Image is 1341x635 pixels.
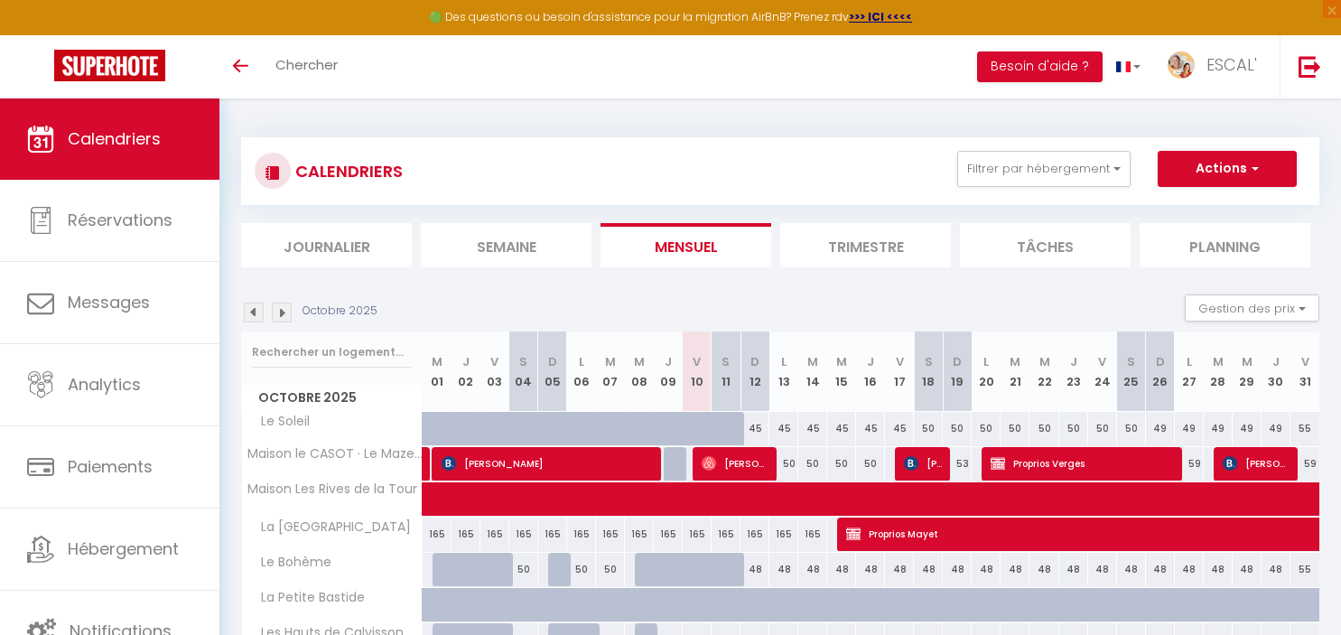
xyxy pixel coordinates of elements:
[769,553,798,586] div: 48
[781,353,787,370] abbr: L
[1127,353,1135,370] abbr: S
[1290,412,1319,445] div: 55
[943,412,972,445] div: 50
[423,332,452,412] th: 01
[654,518,683,551] div: 165
[1088,553,1117,586] div: 48
[567,518,596,551] div: 165
[567,332,596,412] th: 06
[1001,412,1029,445] div: 50
[242,385,422,411] span: Octobre 2025
[1301,353,1309,370] abbr: V
[1233,553,1262,586] div: 48
[1146,553,1175,586] div: 48
[867,353,874,370] abbr: J
[740,553,769,586] div: 48
[1272,353,1280,370] abbr: J
[596,518,625,551] div: 165
[1117,553,1146,586] div: 48
[596,553,625,586] div: 50
[693,353,701,370] abbr: V
[421,223,591,267] li: Semaine
[538,332,567,412] th: 05
[442,446,654,481] span: [PERSON_NAME]
[54,50,165,81] img: Super Booking
[780,223,951,267] li: Trimestre
[1059,553,1088,586] div: 48
[798,447,827,481] div: 50
[972,412,1001,445] div: 50
[1039,353,1050,370] abbr: M
[827,332,856,412] th: 15
[849,9,912,24] a: >>> ICI <<<<
[856,447,885,481] div: 50
[712,332,740,412] th: 11
[1187,353,1192,370] abbr: L
[1070,353,1077,370] abbr: J
[683,518,712,551] div: 165
[1185,294,1319,322] button: Gestion des prix
[1029,553,1058,586] div: 48
[798,412,827,445] div: 45
[509,518,538,551] div: 165
[452,332,480,412] th: 02
[798,332,827,412] th: 14
[1154,35,1280,98] a: ... ESCAL'
[722,353,730,370] abbr: S
[1175,412,1204,445] div: 49
[769,412,798,445] div: 45
[1290,447,1319,481] div: 59
[303,303,377,320] p: Octobre 2025
[1290,332,1319,412] th: 31
[509,553,538,586] div: 50
[904,446,943,481] span: [PERSON_NAME]
[245,588,369,608] span: La Petite Bastide
[68,373,141,396] span: Analytics
[462,353,470,370] abbr: J
[827,412,856,445] div: 45
[596,332,625,412] th: 07
[567,553,596,586] div: 50
[252,336,412,369] input: Rechercher un logement...
[509,332,538,412] th: 04
[983,353,989,370] abbr: L
[683,332,712,412] th: 10
[712,518,740,551] div: 165
[423,518,452,551] div: 165
[856,332,885,412] th: 16
[241,223,412,267] li: Journalier
[291,151,403,191] h3: CALENDRIERS
[1233,412,1262,445] div: 49
[1117,412,1146,445] div: 50
[972,553,1001,586] div: 48
[769,332,798,412] th: 13
[548,353,557,370] abbr: D
[702,446,769,481] span: [PERSON_NAME]
[1098,353,1106,370] abbr: V
[1059,332,1088,412] th: 23
[1117,332,1146,412] th: 25
[634,353,645,370] abbr: M
[490,353,498,370] abbr: V
[836,353,847,370] abbr: M
[1140,223,1310,267] li: Planning
[625,518,654,551] div: 165
[798,553,827,586] div: 48
[432,353,442,370] abbr: M
[579,353,584,370] abbr: L
[1001,332,1029,412] th: 21
[769,518,798,551] div: 165
[654,332,683,412] th: 09
[914,332,943,412] th: 18
[1146,412,1175,445] div: 49
[856,553,885,586] div: 48
[798,518,827,551] div: 165
[1242,353,1253,370] abbr: M
[769,447,798,481] div: 50
[1290,553,1319,586] div: 55
[68,291,150,313] span: Messages
[1204,332,1233,412] th: 28
[1204,553,1233,586] div: 48
[827,553,856,586] div: 48
[1175,553,1204,586] div: 48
